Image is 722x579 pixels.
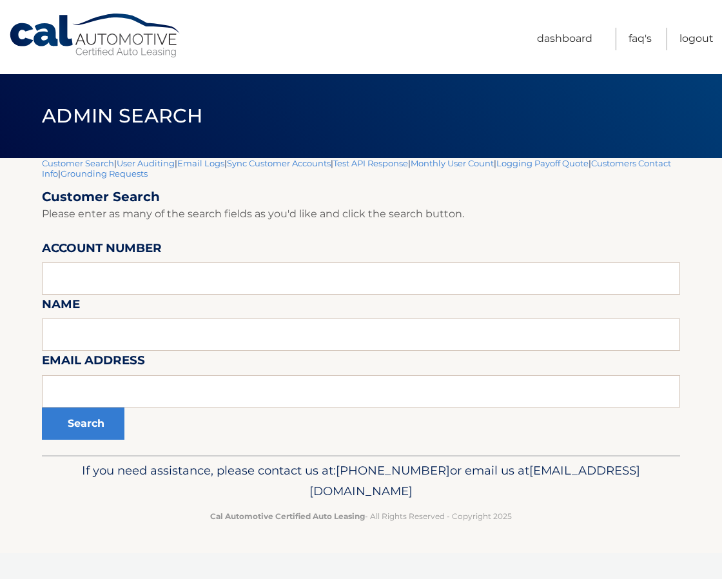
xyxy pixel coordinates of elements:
a: Sync Customer Accounts [227,158,331,168]
label: Account Number [42,239,162,262]
a: Grounding Requests [61,168,148,179]
a: Customers Contact Info [42,158,671,179]
a: Test API Response [333,158,408,168]
label: Name [42,295,80,319]
a: Logout [679,28,714,50]
strong: Cal Automotive Certified Auto Leasing [210,511,365,521]
a: Logging Payoff Quote [496,158,589,168]
div: | | | | | | | | [42,158,680,455]
span: [PHONE_NUMBER] [336,463,450,478]
span: Admin Search [42,104,202,128]
a: User Auditing [117,158,175,168]
a: Customer Search [42,158,114,168]
a: Email Logs [177,158,224,168]
a: FAQ's [629,28,652,50]
p: If you need assistance, please contact us at: or email us at [50,460,672,502]
p: - All Rights Reserved - Copyright 2025 [50,509,672,523]
p: Please enter as many of the search fields as you'd like and click the search button. [42,205,680,223]
a: Cal Automotive [8,13,182,59]
button: Search [42,407,124,440]
h2: Customer Search [42,189,680,205]
a: Dashboard [537,28,592,50]
a: Monthly User Count [411,158,494,168]
label: Email Address [42,351,145,375]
